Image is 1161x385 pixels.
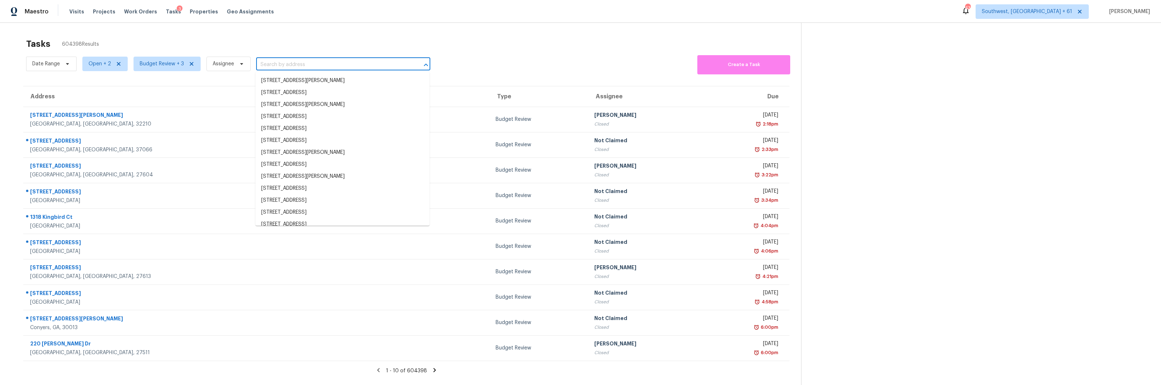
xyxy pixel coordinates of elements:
li: [STREET_ADDRESS] [255,123,430,135]
div: [GEOGRAPHIC_DATA], [GEOGRAPHIC_DATA], 27511 [30,349,302,356]
li: [STREET_ADDRESS] [255,183,430,194]
div: [GEOGRAPHIC_DATA] [30,248,302,255]
button: Create a Task [697,55,790,74]
span: [PERSON_NAME] [1106,8,1150,15]
div: [GEOGRAPHIC_DATA], [GEOGRAPHIC_DATA], 27613 [30,273,302,280]
span: Create a Task [701,61,787,69]
div: [GEOGRAPHIC_DATA] [30,197,302,204]
img: Overdue Alarm Icon [754,171,760,179]
div: Budget Review [496,294,583,301]
div: 3:34pm [760,197,778,204]
div: [PERSON_NAME] [594,264,695,273]
div: [DATE] [707,238,778,247]
div: Budget Review [496,141,583,148]
div: Not Claimed [594,315,695,324]
div: Closed [594,146,695,153]
div: Closed [594,273,695,280]
div: Budget Review [496,167,583,174]
span: Work Orders [124,8,157,15]
div: Not Claimed [594,289,695,298]
div: [PERSON_NAME] [594,111,695,120]
div: [DATE] [707,137,778,146]
div: [DATE] [707,315,778,324]
div: 6:00pm [759,349,778,356]
div: [GEOGRAPHIC_DATA], [GEOGRAPHIC_DATA], 32210 [30,120,302,128]
div: [DATE] [707,340,778,349]
div: 438 [965,4,970,12]
span: Visits [69,8,84,15]
div: [DATE] [707,111,778,120]
div: [GEOGRAPHIC_DATA], [GEOGRAPHIC_DATA], 27604 [30,171,302,179]
div: Closed [594,222,695,229]
div: [PERSON_NAME] [594,162,695,171]
span: Geo Assignments [227,8,274,15]
div: Budget Review [496,268,583,275]
img: Overdue Alarm Icon [754,247,759,255]
div: Closed [594,324,695,331]
div: [STREET_ADDRESS] [30,290,302,299]
div: Not Claimed [594,137,695,146]
div: 1318 Kingbird Ct [30,213,302,222]
div: Budget Review [496,116,583,123]
span: Tasks [166,9,181,14]
div: Closed [594,247,695,255]
img: Overdue Alarm Icon [755,273,761,280]
div: Closed [594,298,695,306]
li: [STREET_ADDRESS][PERSON_NAME] [255,75,430,87]
div: [GEOGRAPHIC_DATA] [30,222,302,230]
span: Date Range [32,60,60,67]
th: Type [490,86,589,107]
img: Overdue Alarm Icon [754,197,760,204]
span: 1 - 10 of 604398 [386,368,427,373]
li: [STREET_ADDRESS][PERSON_NAME] [255,99,430,111]
span: Maestro [25,8,49,15]
div: [GEOGRAPHIC_DATA], [GEOGRAPHIC_DATA], 37066 [30,146,302,153]
input: Search by address [256,59,410,70]
th: Assignee [588,86,701,107]
div: Budget Review [496,192,583,199]
div: Budget Review [496,217,583,225]
th: Due [701,86,789,107]
li: [STREET_ADDRESS][PERSON_NAME] [255,171,430,183]
div: [DATE] [707,264,778,273]
div: [PERSON_NAME] [594,340,695,349]
span: Open + 2 [89,60,111,67]
h2: Tasks [26,40,50,48]
li: [STREET_ADDRESS] [255,135,430,147]
li: [STREET_ADDRESS] [255,206,430,218]
div: [DATE] [707,289,778,298]
div: [STREET_ADDRESS] [30,239,302,248]
div: Budget Review [496,344,583,352]
div: 220 [PERSON_NAME] Dr [30,340,302,349]
div: [STREET_ADDRESS] [30,137,302,146]
div: 3:22pm [760,171,778,179]
th: Address [23,86,308,107]
div: 2:18pm [761,120,778,128]
div: Closed [594,120,695,128]
span: Assignee [213,60,234,67]
li: [STREET_ADDRESS][PERSON_NAME] [255,147,430,159]
img: Overdue Alarm Icon [754,298,760,306]
div: Budget Review [496,319,583,326]
div: Closed [594,171,695,179]
div: [DATE] [707,162,778,171]
div: Closed [594,349,695,356]
div: Not Claimed [594,188,695,197]
img: Overdue Alarm Icon [754,324,759,331]
li: [STREET_ADDRESS] [255,111,430,123]
span: Properties [190,8,218,15]
li: [STREET_ADDRESS] [255,159,430,171]
span: Budget Review + 3 [140,60,184,67]
img: Overdue Alarm Icon [754,349,759,356]
div: [STREET_ADDRESS][PERSON_NAME] [30,111,302,120]
div: Budget Review [496,243,583,250]
div: [GEOGRAPHIC_DATA] [30,299,302,306]
div: 4:58pm [760,298,778,306]
div: 4:06pm [759,247,778,255]
button: Close [421,60,431,70]
div: 4:04pm [759,222,778,229]
div: Not Claimed [594,213,695,222]
img: Overdue Alarm Icon [753,222,759,229]
div: [STREET_ADDRESS] [30,188,302,197]
div: Conyers, GA, 30013 [30,324,302,331]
